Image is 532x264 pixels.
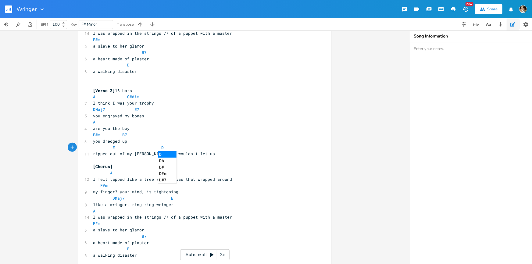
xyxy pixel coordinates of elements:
span: 16 bars [93,88,132,93]
div: Song Information [414,34,528,38]
span: a heart made of plaster [93,56,149,62]
img: Robert Wise [519,5,527,13]
span: [Verse 2] [93,88,115,93]
span: A [93,94,95,99]
div: Share [487,6,498,12]
span: a slave to her glamor [93,227,144,233]
div: Autoscroll [180,249,230,260]
span: Wringer [16,6,37,12]
div: Key [71,23,77,26]
li: D#m [158,170,177,177]
span: E [112,145,115,150]
button: Share [475,4,502,14]
li: D# [158,164,177,170]
span: a heart made of plaster [93,240,149,245]
button: New [459,4,472,15]
span: ripped out of my [PERSON_NAME] and wouldn't let up [93,151,215,156]
span: I felt tapped like a tree // what was that wrapped around [93,177,232,182]
span: B7 [142,234,147,239]
span: a walking disaster [93,69,137,74]
span: F# Minor [81,22,97,27]
li: Db [158,158,177,164]
span: F#m [93,132,100,137]
span: I was wrapped in the strings // of a puppet with a master [93,214,232,220]
div: BPM [41,23,48,26]
span: DMaj7 [93,107,105,112]
span: a walking disaster [93,252,137,258]
span: B7 [142,50,147,55]
span: E [127,62,130,68]
span: a slave to her glamor [93,43,144,49]
span: A [93,208,95,214]
div: New [466,2,473,6]
li: D [158,151,177,158]
span: A [93,119,95,125]
span: E [127,246,130,252]
span: I was wrapped in the strings // of a puppet with a master [93,30,232,36]
span: like a wringer, ring ring wringer [93,202,173,207]
span: my finger? your mind, is tightening [93,189,178,194]
span: I think I was your trophy [93,100,154,106]
div: 3x [217,249,228,260]
li: D#7 [158,177,177,183]
span: you engraved my bones [93,113,144,119]
span: DMaj7 [112,195,125,201]
span: E [171,195,173,201]
span: E7 [134,107,139,112]
div: Transpose [117,23,134,26]
span: F#m [100,183,108,188]
span: A [110,170,112,176]
span: B7 [122,132,127,137]
span: [Chorus] [93,164,112,169]
span: you dredged up [93,138,127,144]
span: F#m [93,37,100,42]
span: C#dim [127,94,139,99]
span: F#m [93,221,100,226]
span: D [161,145,164,150]
span: are you the boy [93,126,130,131]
